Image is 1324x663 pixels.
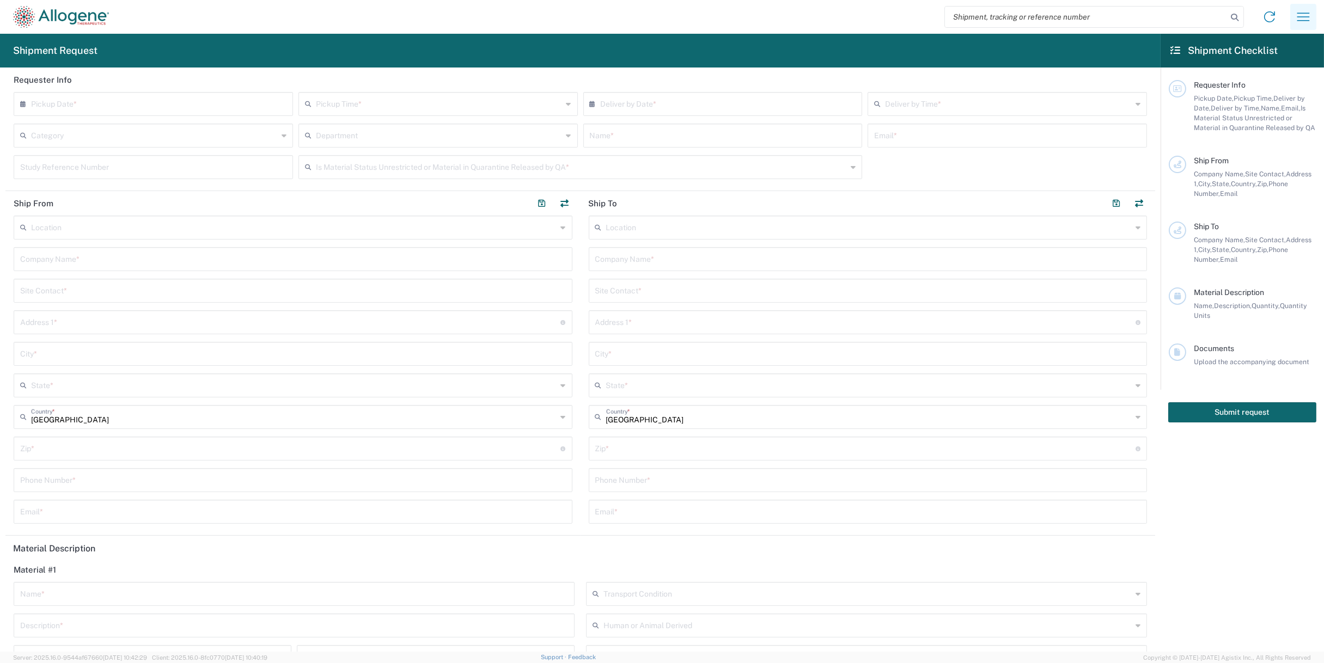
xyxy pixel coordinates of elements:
[1170,44,1278,57] h2: Shipment Checklist
[1194,358,1309,366] span: Upload the accompanying document
[1245,236,1286,244] span: Site Contact,
[1245,170,1286,178] span: Site Contact,
[541,654,568,660] a: Support
[1194,104,1315,132] span: Is Material Status Unrestricted or Material in Quarantine Released by QA
[1234,94,1273,102] span: Pickup Time,
[1194,302,1214,310] span: Name,
[568,654,596,660] a: Feedback
[1194,94,1234,102] span: Pickup Date,
[1231,245,1257,254] span: Country,
[14,564,56,575] h2: Material #1
[1194,288,1264,297] span: Material Description
[1281,104,1301,112] span: Email,
[1194,236,1245,244] span: Company Name,
[1257,245,1268,254] span: Zip,
[1220,255,1238,263] span: Email
[13,44,97,57] h2: Shipment Request
[1194,170,1245,178] span: Company Name,
[1211,104,1261,112] span: Deliver by Time,
[1168,402,1316,422] button: Submit request
[103,654,147,661] span: [DATE] 10:42:29
[1231,180,1257,188] span: Country,
[945,7,1227,27] input: Shipment, tracking or reference number
[1198,245,1212,254] span: City,
[1212,245,1231,254] span: State,
[1212,180,1231,188] span: State,
[1261,104,1281,112] span: Name,
[14,198,53,209] h2: Ship From
[1194,222,1219,231] span: Ship To
[1257,180,1268,188] span: Zip,
[1220,189,1238,198] span: Email
[1198,180,1212,188] span: City,
[152,654,267,661] span: Client: 2025.16.0-8fc0770
[13,6,109,28] img: allogene
[13,543,1148,554] h5: Material Description
[1194,156,1229,165] span: Ship From
[13,654,147,661] span: Server: 2025.16.0-9544af67660
[1214,302,1252,310] span: Description,
[1252,302,1280,310] span: Quantity,
[1194,81,1246,89] span: Requester Info
[14,75,72,85] h2: Requester Info
[1143,653,1311,662] span: Copyright © [DATE]-[DATE] Agistix Inc., All Rights Reserved
[1194,344,1234,353] span: Documents
[589,198,618,209] h2: Ship To
[225,654,267,661] span: [DATE] 10:40:19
